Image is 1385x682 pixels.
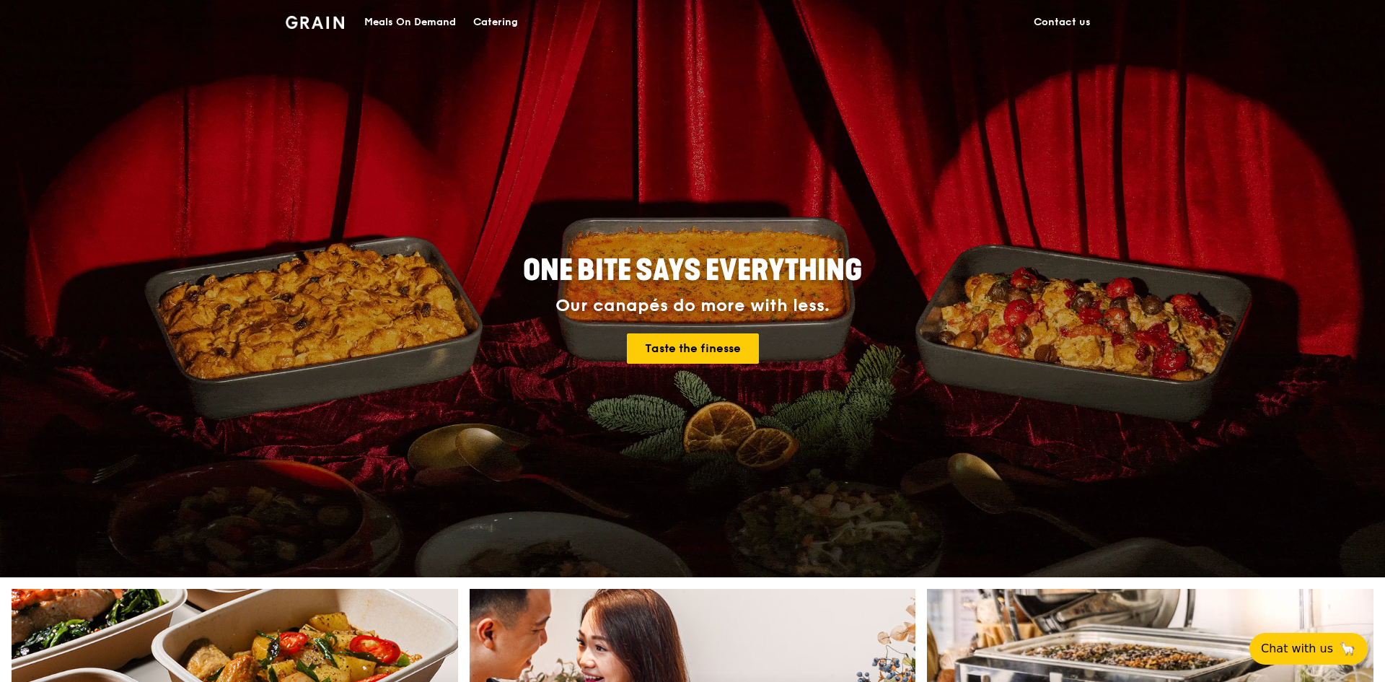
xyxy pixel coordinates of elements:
[473,1,518,44] div: Catering
[627,333,759,364] a: Taste the finesse
[1249,633,1368,665] button: Chat with us🦙
[523,253,862,288] span: ONE BITE SAYS EVERYTHING
[1261,640,1333,657] span: Chat with us
[364,1,456,44] div: Meals On Demand
[1025,1,1099,44] a: Contact us
[465,1,527,44] a: Catering
[433,296,952,316] div: Our canapés do more with less.
[286,16,344,29] img: Grain
[1339,640,1356,657] span: 🦙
